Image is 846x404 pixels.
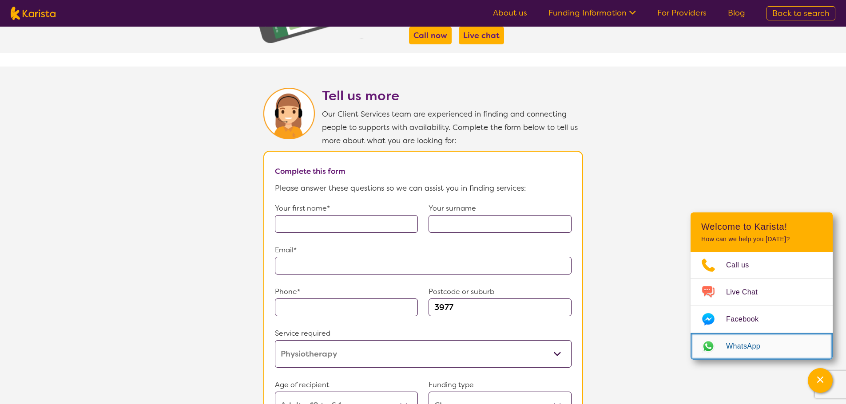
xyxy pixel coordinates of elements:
[429,285,572,298] p: Postcode or suburb
[275,181,572,195] p: Please answer these questions so we can assist you in finding services:
[493,8,527,18] a: About us
[429,378,572,392] p: Funding type
[726,313,769,326] span: Facebook
[657,8,707,18] a: For Providers
[548,8,636,18] a: Funding Information
[322,88,583,104] h2: Tell us more
[691,252,833,360] ul: Choose channel
[413,30,447,41] b: Call now
[701,221,822,232] h2: Welcome to Karista!
[726,259,760,272] span: Call us
[322,107,583,147] p: Our Client Services team are experienced in finding and connecting people to supports with availa...
[429,202,572,215] p: Your surname
[772,8,830,19] span: Back to search
[275,327,572,340] p: Service required
[461,29,502,42] a: Live chat
[275,202,418,215] p: Your first name*
[726,340,771,353] span: WhatsApp
[411,29,449,42] a: Call now
[263,88,315,139] img: Karista Client Service
[728,8,745,18] a: Blog
[275,378,418,392] p: Age of recipient
[691,212,833,360] div: Channel Menu
[767,6,835,20] a: Back to search
[275,243,572,257] p: Email*
[701,235,822,243] p: How can we help you [DATE]?
[275,166,346,176] b: Complete this form
[691,333,833,360] a: Web link opens in a new tab.
[275,285,418,298] p: Phone*
[463,30,500,41] b: Live chat
[726,286,768,299] span: Live Chat
[808,368,833,393] button: Channel Menu
[11,7,56,20] img: Karista logo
